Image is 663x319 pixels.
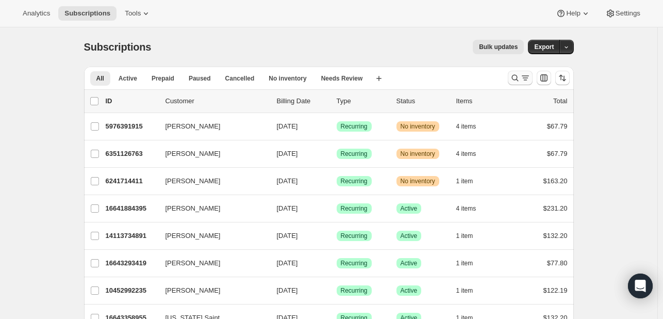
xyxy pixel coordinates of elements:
p: 6241714411 [106,176,157,186]
span: No inventory [401,150,435,158]
span: Bulk updates [479,43,518,51]
span: Recurring [341,259,368,267]
span: Export [534,43,554,51]
div: Open Intercom Messenger [628,274,653,298]
button: [PERSON_NAME] [159,255,262,272]
span: $67.79 [547,150,568,157]
span: [PERSON_NAME] [165,121,221,132]
div: 14113734891[PERSON_NAME][DATE]SuccessRecurringSuccessActive1 item$132.20 [106,229,568,243]
p: Customer [165,96,269,106]
span: Active [401,286,418,295]
span: [PERSON_NAME] [165,258,221,268]
div: 10452992235[PERSON_NAME][DATE]SuccessRecurringSuccessActive1 item$122.19 [106,283,568,298]
span: Recurring [341,204,368,213]
span: 4 items [456,204,476,213]
button: Subscriptions [58,6,117,21]
div: 6241714411[PERSON_NAME][DATE]SuccessRecurringWarningNo inventory1 item$163.20 [106,174,568,188]
button: 1 item [456,174,485,188]
p: 6351126763 [106,149,157,159]
span: 1 item [456,232,473,240]
span: [DATE] [277,286,298,294]
span: No inventory [269,74,306,83]
button: [PERSON_NAME] [159,146,262,162]
span: Help [566,9,580,18]
span: All [96,74,104,83]
button: [PERSON_NAME] [159,282,262,299]
button: [PERSON_NAME] [159,228,262,244]
button: 1 item [456,256,485,270]
button: 1 item [456,229,485,243]
p: ID [106,96,157,106]
p: Status [396,96,448,106]
div: Items [456,96,508,106]
button: Analytics [16,6,56,21]
span: 4 items [456,122,476,131]
span: Active [401,204,418,213]
span: [DATE] [277,177,298,185]
button: Sort the results [555,71,570,85]
span: Paused [189,74,211,83]
div: 16641884395[PERSON_NAME][DATE]SuccessRecurringSuccessActive4 items$231.20 [106,201,568,216]
p: 10452992235 [106,285,157,296]
p: 16641884395 [106,203,157,214]
div: Type [337,96,388,106]
span: Recurring [341,232,368,240]
span: 1 item [456,177,473,185]
span: Active [119,74,137,83]
button: 4 items [456,119,488,134]
button: Customize table column order and visibility [537,71,551,85]
span: Active [401,259,418,267]
span: [DATE] [277,204,298,212]
span: Analytics [23,9,50,18]
button: Export [528,40,560,54]
span: [DATE] [277,122,298,130]
span: [PERSON_NAME] [165,176,221,186]
div: IDCustomerBilling DateTypeStatusItemsTotal [106,96,568,106]
span: $231.20 [543,204,568,212]
span: $163.20 [543,177,568,185]
span: Needs Review [321,74,363,83]
button: Tools [119,6,157,21]
p: Total [553,96,567,106]
button: 4 items [456,201,488,216]
button: Search and filter results [508,71,533,85]
div: 16643293419[PERSON_NAME][DATE]SuccessRecurringSuccessActive1 item$77.80 [106,256,568,270]
button: [PERSON_NAME] [159,200,262,217]
span: [PERSON_NAME] [165,285,221,296]
span: No inventory [401,177,435,185]
span: [PERSON_NAME] [165,203,221,214]
span: No inventory [401,122,435,131]
span: Recurring [341,150,368,158]
button: [PERSON_NAME] [159,118,262,135]
span: $122.19 [543,286,568,294]
span: $77.80 [547,259,568,267]
span: 4 items [456,150,476,158]
div: 5976391915[PERSON_NAME][DATE]SuccessRecurringWarningNo inventory4 items$67.79 [106,119,568,134]
span: Settings [616,9,640,18]
button: Create new view [371,71,387,86]
span: Subscriptions [64,9,110,18]
span: 1 item [456,286,473,295]
button: [PERSON_NAME] [159,173,262,189]
span: [PERSON_NAME] [165,149,221,159]
p: 14113734891 [106,231,157,241]
div: 6351126763[PERSON_NAME][DATE]SuccessRecurringWarningNo inventory4 items$67.79 [106,147,568,161]
span: [DATE] [277,232,298,240]
button: 4 items [456,147,488,161]
button: Settings [599,6,647,21]
p: 16643293419 [106,258,157,268]
span: $132.20 [543,232,568,240]
span: Recurring [341,122,368,131]
span: [DATE] [277,259,298,267]
button: Bulk updates [473,40,524,54]
span: Active [401,232,418,240]
button: Help [550,6,596,21]
p: Billing Date [277,96,328,106]
span: Cancelled [225,74,255,83]
span: Prepaid [152,74,174,83]
span: [DATE] [277,150,298,157]
span: 1 item [456,259,473,267]
span: $67.79 [547,122,568,130]
span: [PERSON_NAME] [165,231,221,241]
button: 1 item [456,283,485,298]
